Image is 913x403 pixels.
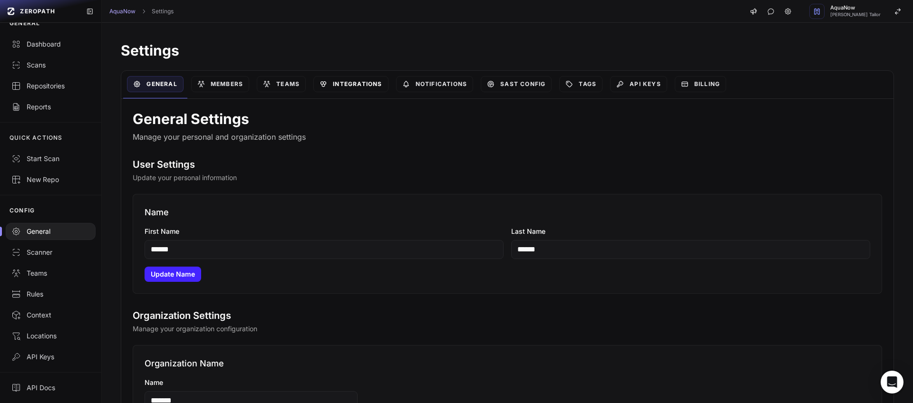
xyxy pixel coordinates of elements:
[511,227,870,236] label: Last Name
[152,8,174,15] a: Settings
[145,206,870,219] h3: Name
[145,378,870,387] label: Name
[396,76,474,92] a: Notifications
[133,158,882,171] h2: User Settings
[20,8,55,15] span: ZEROPATH
[11,175,90,184] div: New Repo
[559,76,602,92] a: Tags
[11,331,90,341] div: Locations
[109,8,136,15] a: AquaNow
[257,76,306,92] a: Teams
[145,357,870,370] h3: Organization Name
[10,207,35,214] p: CONFIG
[145,227,504,236] label: First Name
[133,309,882,322] h2: Organization Settings
[11,248,90,257] div: Scanner
[4,4,78,19] a: ZEROPATH
[191,76,249,92] a: Members
[11,383,90,393] div: API Docs
[109,8,174,15] nav: breadcrumb
[11,81,90,91] div: Repositories
[11,289,90,299] div: Rules
[11,102,90,112] div: Reports
[10,19,40,27] p: GENERAL
[133,173,882,182] p: Update your personal information
[140,8,147,15] svg: chevron right,
[127,76,183,92] a: General
[313,76,388,92] a: Integrations
[11,154,90,163] div: Start Scan
[881,371,903,393] div: Open Intercom Messenger
[11,39,90,49] div: Dashboard
[610,76,667,92] a: API Keys
[11,310,90,320] div: Context
[133,131,882,143] p: Manage your personal and organization settings
[145,267,201,282] button: Update Name
[133,110,882,127] h1: General Settings
[481,76,552,92] a: SAST Config
[11,227,90,236] div: General
[830,12,881,17] span: [PERSON_NAME] Tailor
[11,60,90,70] div: Scans
[121,42,894,59] h1: Settings
[133,324,882,334] p: Manage your organization configuration
[10,134,63,142] p: QUICK ACTIONS
[830,5,881,10] span: AquaNow
[11,352,90,362] div: API Keys
[11,269,90,278] div: Teams
[675,76,726,92] a: Billing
